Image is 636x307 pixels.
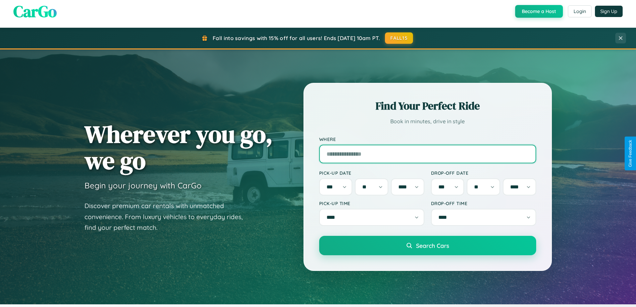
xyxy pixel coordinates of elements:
label: Drop-off Date [431,170,536,176]
h2: Find Your Perfect Ride [319,99,536,113]
label: Drop-off Time [431,200,536,206]
h3: Begin your journey with CarGo [84,180,202,190]
button: Login [568,5,592,17]
p: Discover premium car rentals with unmatched convenience. From luxury vehicles to everyday rides, ... [84,200,251,233]
button: Search Cars [319,236,536,255]
span: Search Cars [416,242,449,249]
label: Pick-up Time [319,200,424,206]
span: Fall into savings with 15% off for all users! Ends [DATE] 10am PT. [213,35,380,41]
label: Where [319,136,536,142]
button: Sign Up [595,6,623,17]
span: CarGo [13,0,57,22]
button: FALL15 [385,32,413,44]
p: Book in minutes, drive in style [319,117,536,126]
h1: Wherever you go, we go [84,121,273,174]
label: Pick-up Date [319,170,424,176]
button: Become a Host [515,5,563,18]
div: Give Feedback [628,140,633,167]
